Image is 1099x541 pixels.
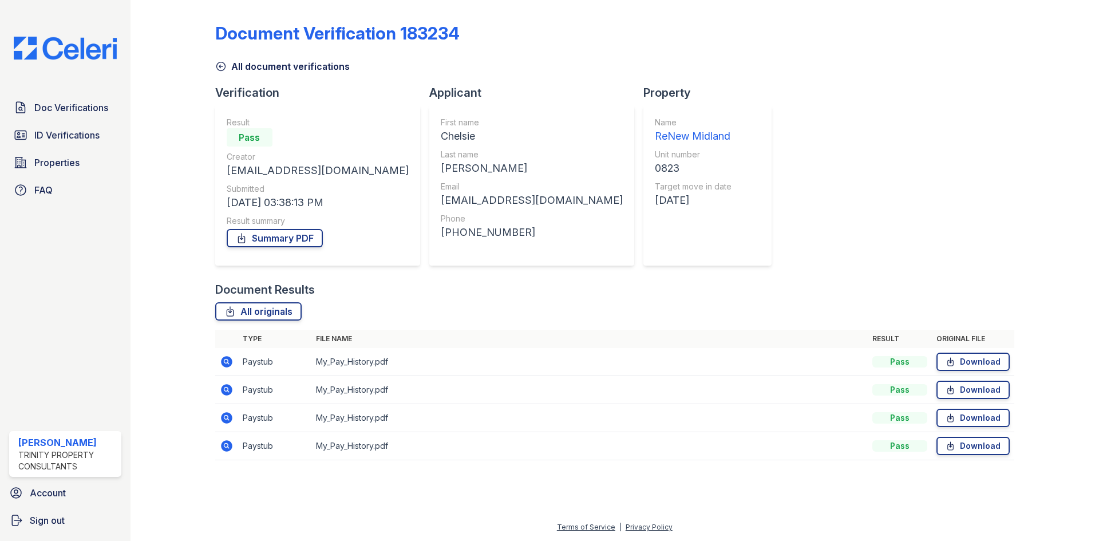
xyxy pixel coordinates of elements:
a: ID Verifications [9,124,121,147]
div: Result [227,117,409,128]
div: Last name [441,149,623,160]
th: Result [868,330,932,348]
span: ID Verifications [34,128,100,142]
div: ReNew Midland [655,128,732,144]
div: [PERSON_NAME] [441,160,623,176]
div: Pass [872,412,927,424]
div: Pass [227,128,272,147]
a: Download [936,437,1010,455]
a: FAQ [9,179,121,202]
a: Terms of Service [557,523,615,531]
span: Doc Verifications [34,101,108,114]
div: Document Results [215,282,315,298]
div: Email [441,181,623,192]
a: Account [5,481,126,504]
span: Account [30,486,66,500]
a: Sign out [5,509,126,532]
div: [DATE] [655,192,732,208]
a: Doc Verifications [9,96,121,119]
div: Trinity Property Consultants [18,449,117,472]
div: Applicant [429,85,643,101]
div: Chelsie [441,128,623,144]
div: [EMAIL_ADDRESS][DOMAIN_NAME] [441,192,623,208]
td: Paystub [238,348,311,376]
td: My_Pay_History.pdf [311,348,868,376]
div: Pass [872,356,927,368]
th: Original file [932,330,1014,348]
div: Result summary [227,215,409,227]
td: Paystub [238,376,311,404]
div: Unit number [655,149,732,160]
div: [PERSON_NAME] [18,436,117,449]
td: My_Pay_History.pdf [311,404,868,432]
th: Type [238,330,311,348]
div: Document Verification 183234 [215,23,460,44]
div: Target move in date [655,181,732,192]
div: Submitted [227,183,409,195]
span: FAQ [34,183,53,197]
a: Download [936,353,1010,371]
div: Property [643,85,781,101]
td: Paystub [238,404,311,432]
div: Verification [215,85,429,101]
th: File name [311,330,868,348]
div: | [619,523,622,531]
div: Name [655,117,732,128]
td: My_Pay_History.pdf [311,376,868,404]
td: Paystub [238,432,311,460]
div: [EMAIL_ADDRESS][DOMAIN_NAME] [227,163,409,179]
a: Name ReNew Midland [655,117,732,144]
a: All document verifications [215,60,350,73]
a: Properties [9,151,121,174]
div: [DATE] 03:38:13 PM [227,195,409,211]
img: CE_Logo_Blue-a8612792a0a2168367f1c8372b55b34899dd931a85d93a1a3d3e32e68fde9ad4.png [5,37,126,60]
a: All originals [215,302,302,321]
td: My_Pay_History.pdf [311,432,868,460]
a: Download [936,381,1010,399]
div: Phone [441,213,623,224]
a: Download [936,409,1010,427]
span: Sign out [30,514,65,527]
a: Summary PDF [227,229,323,247]
div: Pass [872,440,927,452]
div: Creator [227,151,409,163]
div: 0823 [655,160,732,176]
div: [PHONE_NUMBER] [441,224,623,240]
span: Properties [34,156,80,169]
div: Pass [872,384,927,396]
a: Privacy Policy [626,523,673,531]
div: First name [441,117,623,128]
